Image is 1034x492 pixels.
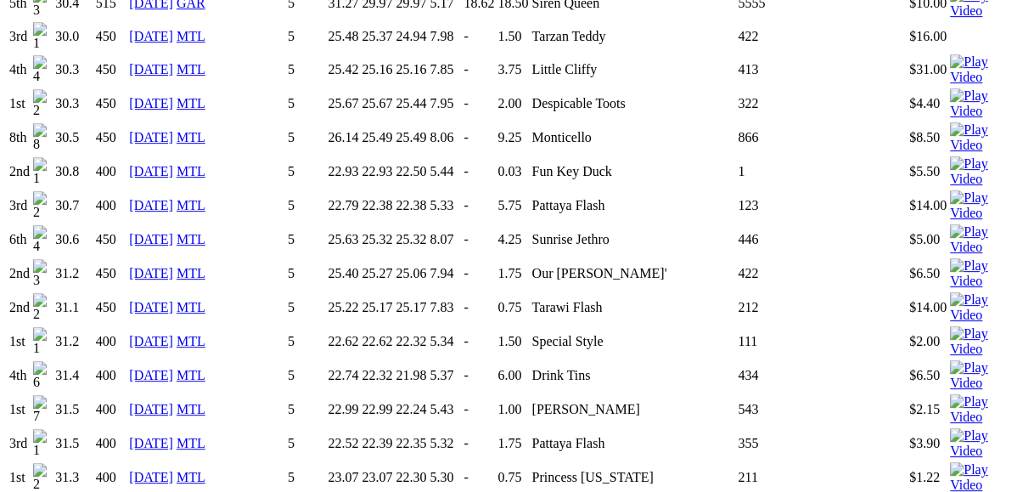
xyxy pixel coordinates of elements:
a: MTL [177,29,205,43]
a: [DATE] [129,198,173,212]
img: 8 [33,123,52,152]
td: 1st [8,325,31,358]
td: 8th [8,122,31,154]
a: [DATE] [129,62,173,76]
img: 4 [33,225,52,254]
td: 25.49 [396,122,428,154]
td: 5 [287,156,326,188]
td: 1 [737,156,811,188]
td: 1.75 [497,427,530,460]
td: - [464,257,496,290]
td: 25.17 [396,291,428,324]
td: 0.75 [497,291,530,324]
td: 400 [95,325,127,358]
td: 400 [95,189,127,222]
td: 5 [287,291,326,324]
a: [DATE] [129,266,173,280]
td: - [464,291,496,324]
td: 5 [287,325,326,358]
td: 25.42 [328,54,360,86]
td: - [464,189,496,222]
td: 22.38 [396,189,428,222]
td: 22.50 [396,156,428,188]
td: Special Style [531,325,736,358]
a: View replay [950,376,1014,390]
td: 5.44 [430,156,462,188]
td: 30.8 [54,156,93,188]
a: MTL [177,62,205,76]
td: 30.5 [54,122,93,154]
td: 446 [737,223,811,256]
td: 31.2 [54,325,93,358]
td: 3.75 [497,54,530,86]
td: 6.00 [497,359,530,392]
td: 400 [95,156,127,188]
td: 450 [95,122,127,154]
td: 123 [737,189,811,222]
td: 5 [287,257,326,290]
td: 5.32 [430,427,462,460]
td: 450 [95,54,127,86]
td: 5 [287,122,326,154]
img: 7 [33,395,52,424]
td: 413 [737,54,811,86]
a: MTL [177,164,205,178]
a: MTL [177,368,205,382]
td: 355 [737,427,811,460]
td: $14.00 [908,189,947,222]
td: 25.16 [396,54,428,86]
a: MTL [177,470,205,484]
a: MTL [177,130,205,144]
td: 30.0 [54,21,93,52]
td: - [464,156,496,188]
td: 22.35 [396,427,428,460]
td: 30.6 [54,223,93,256]
td: 5 [287,21,326,52]
td: 5 [287,189,326,222]
td: 31.1 [54,291,93,324]
td: - [464,223,496,256]
td: 5.34 [430,325,462,358]
td: 5.33 [430,189,462,222]
td: 7.83 [430,291,462,324]
td: 25.48 [328,21,360,52]
td: 31.2 [54,257,93,290]
td: 450 [95,291,127,324]
td: 5 [287,54,326,86]
td: Monticello [531,122,736,154]
td: 400 [95,393,127,426]
a: MTL [177,300,205,314]
td: - [464,122,496,154]
td: 1st [8,88,31,120]
td: - [464,54,496,86]
a: View replay [950,444,1014,458]
td: 22.93 [362,156,394,188]
td: 22.74 [328,359,360,392]
td: 7.85 [430,54,462,86]
td: 5 [287,223,326,256]
img: Play Video [950,258,1014,289]
a: [DATE] [129,470,173,484]
td: 400 [95,427,127,460]
td: 6th [8,223,31,256]
td: $4.40 [908,88,947,120]
td: Pattaya Flash [531,427,736,460]
td: 2.00 [497,88,530,120]
td: 8.06 [430,122,462,154]
td: 1.75 [497,257,530,290]
td: 7.98 [430,21,462,52]
td: 22.52 [328,427,360,460]
td: 866 [737,122,811,154]
img: 2 [33,89,52,118]
td: 422 [737,257,811,290]
td: 22.99 [328,393,360,426]
img: Play Video [950,54,1014,85]
td: 22.32 [362,359,394,392]
td: 30.3 [54,88,93,120]
td: 3rd [8,189,31,222]
a: MTL [177,232,205,246]
td: - [464,325,496,358]
a: [DATE] [129,402,173,416]
td: $2.15 [908,393,947,426]
img: 2 [33,293,52,322]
